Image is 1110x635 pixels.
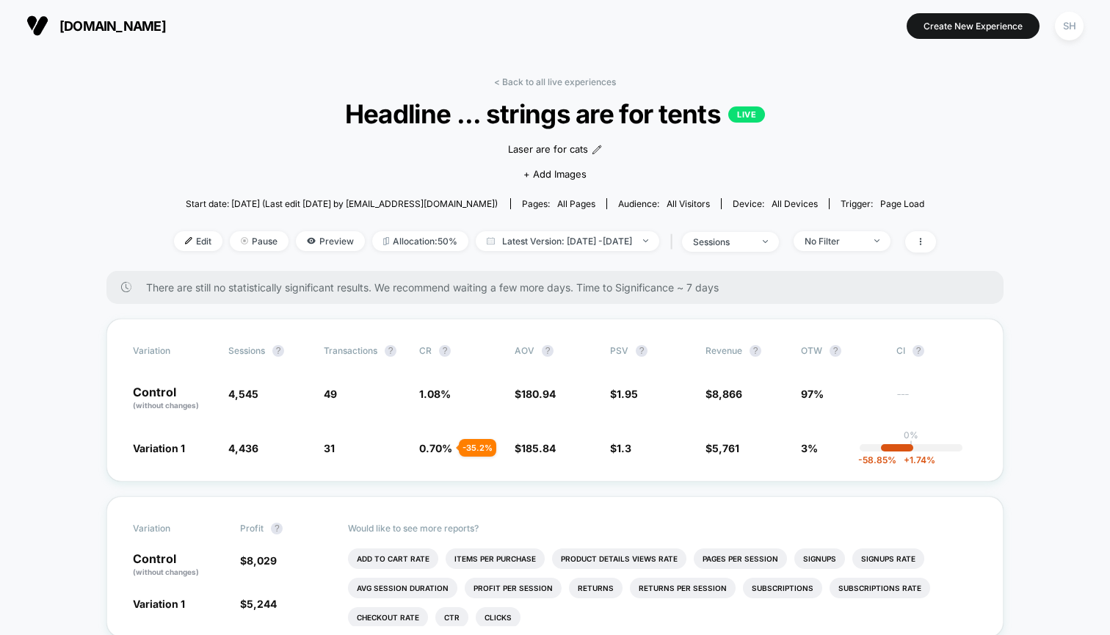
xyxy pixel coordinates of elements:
span: $ [705,388,742,400]
span: Profit [240,523,264,534]
span: 180.94 [521,388,556,400]
li: Avg Session Duration [348,578,457,598]
button: [DOMAIN_NAME] [22,14,170,37]
li: Add To Cart Rate [348,548,438,569]
span: Device: [721,198,829,209]
span: 185.84 [521,442,556,454]
button: ? [542,345,554,357]
span: Preview [296,231,365,251]
span: 4,436 [228,442,258,454]
li: Pages Per Session [694,548,787,569]
span: OTW [801,345,882,357]
span: | [667,231,682,253]
span: $ [515,442,556,454]
span: $ [240,598,277,610]
span: 4,545 [228,388,258,400]
span: There are still no statistically significant results. We recommend waiting a few more days . Time... [146,281,974,294]
span: 1.95 [617,388,638,400]
span: All Visitors [667,198,710,209]
span: -58.85 % [858,454,896,465]
li: Returns [569,578,623,598]
button: Create New Experience [907,13,1040,39]
li: Ctr [435,607,468,628]
span: 1.3 [617,442,631,454]
a: < Back to all live experiences [494,76,616,87]
img: end [763,240,768,243]
span: PSV [610,345,628,356]
img: calendar [487,237,495,244]
img: edit [185,237,192,244]
img: Visually logo [26,15,48,37]
span: 5,244 [247,598,277,610]
span: [DOMAIN_NAME] [59,18,166,34]
span: Variation [133,345,214,357]
span: all pages [557,198,595,209]
span: (without changes) [133,567,199,576]
li: Returns Per Session [630,578,736,598]
img: end [643,239,648,242]
span: 31 [324,442,335,454]
span: all devices [772,198,818,209]
button: ? [636,345,647,357]
li: Items Per Purchase [446,548,545,569]
span: Start date: [DATE] (Last edit [DATE] by [EMAIL_ADDRESS][DOMAIN_NAME]) [186,198,498,209]
span: Variation [133,523,214,534]
span: Pause [230,231,289,251]
span: $ [610,388,638,400]
img: end [874,239,879,242]
li: Subscriptions [743,578,822,598]
span: 8,029 [247,554,277,567]
button: ? [750,345,761,357]
span: 49 [324,388,337,400]
span: Edit [174,231,222,251]
button: ? [913,345,924,357]
li: Signups [794,548,845,569]
span: $ [705,442,739,454]
span: $ [240,554,277,567]
span: 0.70 % [419,442,452,454]
button: ? [271,523,283,534]
span: Laser are for cats [508,142,588,157]
button: ? [830,345,841,357]
p: 0% [904,429,918,440]
span: $ [610,442,631,454]
span: Allocation: 50% [372,231,468,251]
button: ? [385,345,396,357]
li: Profit Per Session [465,578,562,598]
button: ? [272,345,284,357]
span: 3% [801,442,818,454]
span: Page Load [880,198,924,209]
span: (without changes) [133,401,199,410]
button: SH [1051,11,1088,41]
span: + Add Images [523,168,587,180]
li: Signups Rate [852,548,924,569]
li: Checkout Rate [348,607,428,628]
span: AOV [515,345,534,356]
div: Pages: [522,198,595,209]
div: Audience: [618,198,710,209]
span: CI [896,345,977,357]
span: 5,761 [712,442,739,454]
p: Would like to see more reports? [348,523,978,534]
button: ? [439,345,451,357]
div: No Filter [805,236,863,247]
span: Revenue [705,345,742,356]
p: Control [133,553,225,578]
span: 97% [801,388,824,400]
span: --- [896,390,977,411]
span: Latest Version: [DATE] - [DATE] [476,231,659,251]
span: 1.74 % [896,454,935,465]
span: + [904,454,910,465]
span: 1.08 % [419,388,451,400]
li: Clicks [476,607,520,628]
span: CR [419,345,432,356]
img: rebalance [383,237,389,245]
img: end [241,237,248,244]
span: 8,866 [712,388,742,400]
div: - 35.2 % [459,439,496,457]
li: Product Details Views Rate [552,548,686,569]
span: Variation 1 [133,598,185,610]
div: Trigger: [841,198,924,209]
span: Headline ... strings are for tents [212,98,898,129]
div: sessions [693,236,752,247]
